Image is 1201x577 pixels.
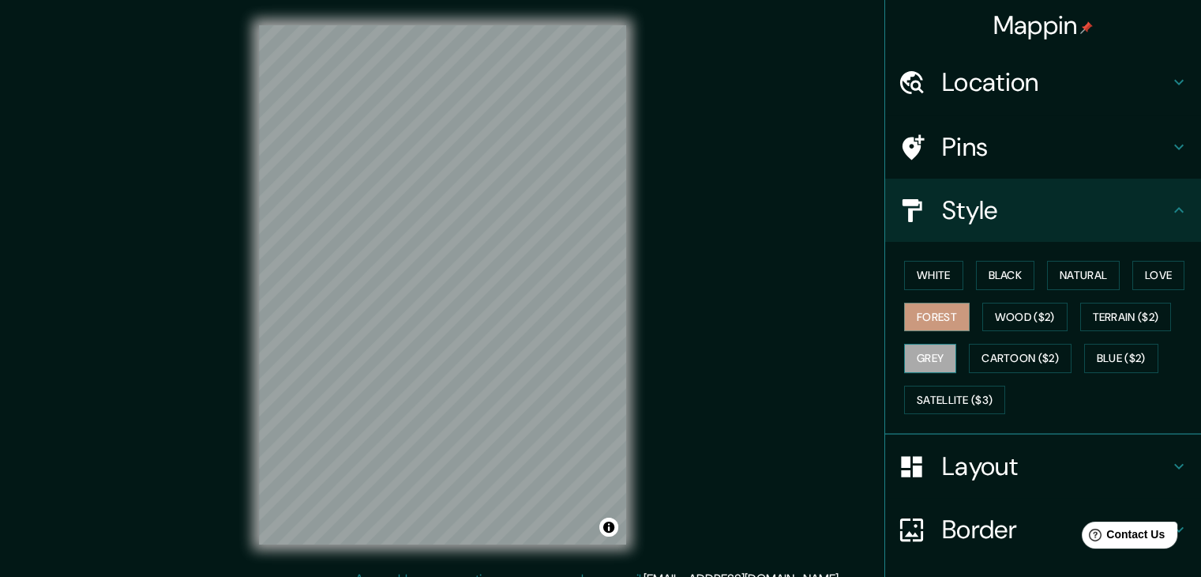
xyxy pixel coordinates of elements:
button: Terrain ($2) [1080,303,1172,332]
h4: Location [942,66,1169,98]
button: White [904,261,963,290]
h4: Border [942,514,1169,545]
button: Blue ($2) [1084,344,1158,373]
h4: Mappin [993,9,1094,41]
button: Black [976,261,1035,290]
button: Forest [904,303,970,332]
iframe: Help widget launcher [1060,515,1184,560]
button: Natural [1047,261,1120,290]
button: Wood ($2) [982,303,1068,332]
div: Location [885,51,1201,114]
div: Pins [885,115,1201,179]
button: Love [1132,261,1184,290]
div: Layout [885,435,1201,498]
button: Satellite ($3) [904,386,1005,415]
button: Grey [904,344,956,373]
div: Style [885,179,1201,242]
button: Toggle attribution [599,518,618,537]
canvas: Map [259,25,626,545]
div: Border [885,498,1201,561]
button: Cartoon ($2) [969,344,1072,373]
h4: Layout [942,451,1169,482]
h4: Pins [942,131,1169,163]
h4: Style [942,194,1169,226]
img: pin-icon.png [1080,21,1093,34]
